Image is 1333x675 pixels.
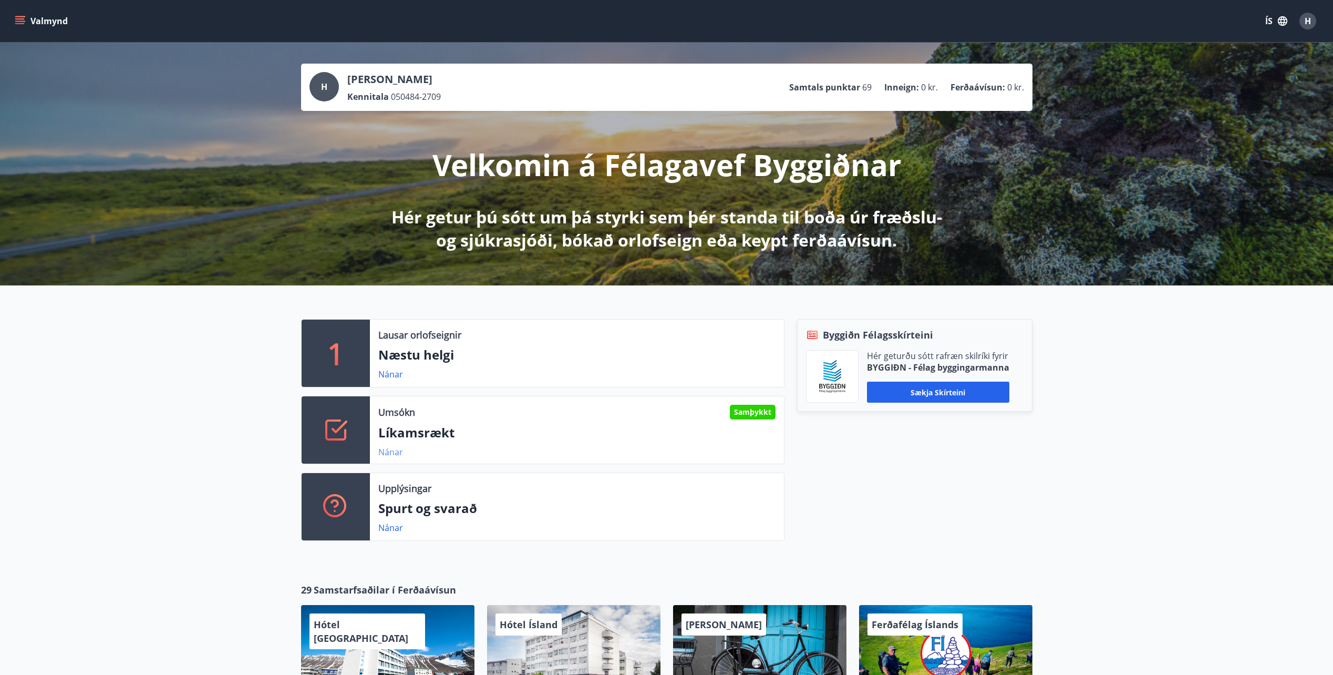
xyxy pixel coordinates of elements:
[378,482,431,495] p: Upplýsingar
[378,424,776,442] p: Líkamsrækt
[921,81,938,93] span: 0 kr.
[862,81,872,93] span: 69
[321,81,327,93] span: H
[301,583,312,597] span: 29
[686,618,762,631] span: [PERSON_NAME]
[378,446,403,458] a: Nánar
[867,382,1009,403] button: Sækja skírteini
[378,499,776,517] p: Spurt og svarað
[1007,81,1024,93] span: 0 kr.
[872,618,958,631] span: Ferðafélag Íslands
[378,346,776,364] p: Næstu helgi
[1259,12,1293,30] button: ÍS
[327,333,344,373] p: 1
[884,81,919,93] p: Inneign :
[823,328,933,342] span: Byggiðn Félagsskírteini
[378,522,403,534] a: Nánar
[347,72,441,87] p: [PERSON_NAME]
[950,81,1005,93] p: Ferðaávísun :
[347,91,389,103] p: Kennitala
[13,12,72,30] button: menu
[432,145,901,185] p: Velkomin á Félagavef Byggiðnar
[314,583,456,597] span: Samstarfsaðilar í Ferðaávísun
[1305,15,1311,27] span: H
[867,350,1009,362] p: Hér geturðu sótt rafræn skilríki fyrir
[314,618,408,645] span: Hótel [GEOGRAPHIC_DATA]
[378,369,403,380] a: Nánar
[389,206,944,252] p: Hér getur þú sótt um þá styrki sem þér standa til boða úr fræðslu- og sjúkrasjóði, bókað orlofsei...
[378,328,461,342] p: Lausar orlofseignir
[867,362,1009,373] p: BYGGIÐN - Félag byggingarmanna
[789,81,860,93] p: Samtals punktar
[814,359,850,394] img: BKlGVmlTW1Qrz68WFGMFQUcXHWdQd7yePWMkvn3i.png
[1295,8,1320,34] button: H
[730,405,776,420] div: Samþykkt
[378,405,415,419] p: Umsókn
[500,618,557,631] span: Hótel Ísland
[391,91,441,103] span: 050484-2709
